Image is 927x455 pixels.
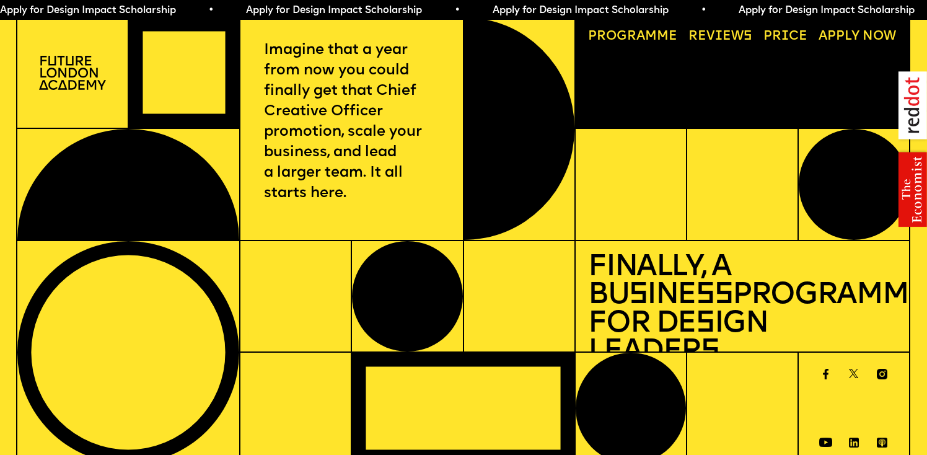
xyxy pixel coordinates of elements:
h1: Finally, a Bu ine Programme for De ign Leader [588,254,896,367]
span: s [696,309,714,339]
span: a [636,30,645,43]
a: Reviews [682,24,759,49]
span: • [701,6,706,15]
span: • [454,6,460,15]
a: Programme [582,24,684,49]
a: Price [757,24,814,49]
p: Imagine that a year from now you could finally get that Chief Creative Officer promotion, scale y... [264,40,439,203]
span: A [819,30,827,43]
span: s [629,281,648,311]
a: Apply now [812,24,903,49]
span: s [701,337,719,367]
span: ss [696,281,732,311]
span: • [208,6,214,15]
